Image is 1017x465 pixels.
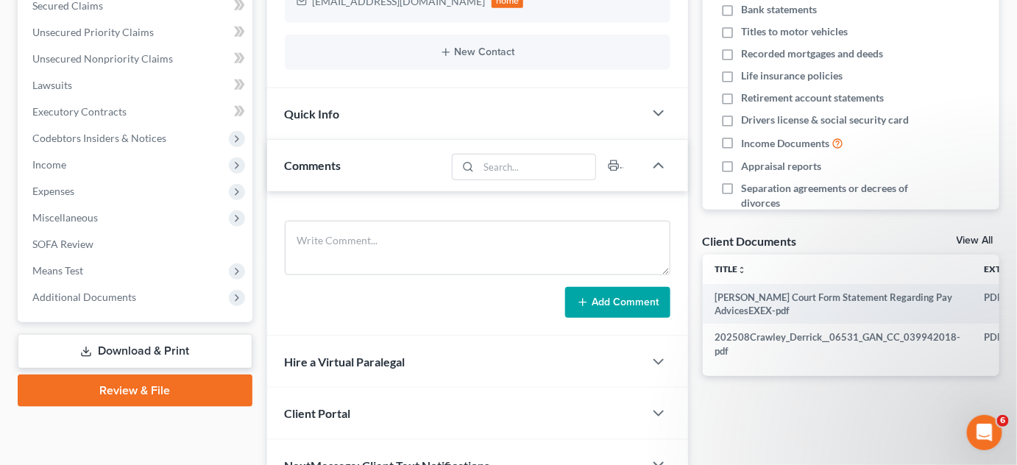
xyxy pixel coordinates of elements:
[285,406,351,420] span: Client Portal
[32,238,93,250] span: SOFA Review
[703,284,972,324] td: [PERSON_NAME] Court Form Statement Regarding Pay AdvicesEXEX-pdf
[703,233,797,249] div: Client Documents
[285,107,340,121] span: Quick Info
[285,158,341,172] span: Comments
[703,324,972,364] td: 202508Crawley_Derrick__06531_GAN_CC_039942018-pdf
[21,72,252,99] a: Lawsuits
[741,181,913,210] span: Separation agreements or decrees of divorces
[32,52,173,65] span: Unsecured Nonpriority Claims
[32,158,66,171] span: Income
[741,46,883,61] span: Recorded mortgages and deeds
[967,415,1002,450] iframe: Intercom live chat
[32,185,74,197] span: Expenses
[32,105,127,118] span: Executory Contracts
[997,415,1009,427] span: 6
[18,334,252,369] a: Download & Print
[21,19,252,46] a: Unsecured Priority Claims
[32,79,72,91] span: Lawsuits
[715,263,746,274] a: Titleunfold_more
[741,24,848,39] span: Titles to motor vehicles
[21,99,252,125] a: Executory Contracts
[297,46,659,58] button: New Contact
[32,26,154,38] span: Unsecured Priority Claims
[21,46,252,72] a: Unsecured Nonpriority Claims
[285,355,405,369] span: Hire a Virtual Paralegal
[741,136,829,151] span: Income Documents
[21,231,252,258] a: SOFA Review
[32,264,83,277] span: Means Test
[741,90,884,105] span: Retirement account statements
[741,159,821,174] span: Appraisal reports
[18,375,252,407] a: Review & File
[32,291,136,303] span: Additional Documents
[478,155,595,180] input: Search...
[957,235,993,246] a: View All
[741,68,843,83] span: Life insurance policies
[741,113,909,127] span: Drivers license & social security card
[737,266,746,274] i: unfold_more
[32,132,166,144] span: Codebtors Insiders & Notices
[32,211,98,224] span: Miscellaneous
[565,287,670,318] button: Add Comment
[741,2,817,17] span: Bank statements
